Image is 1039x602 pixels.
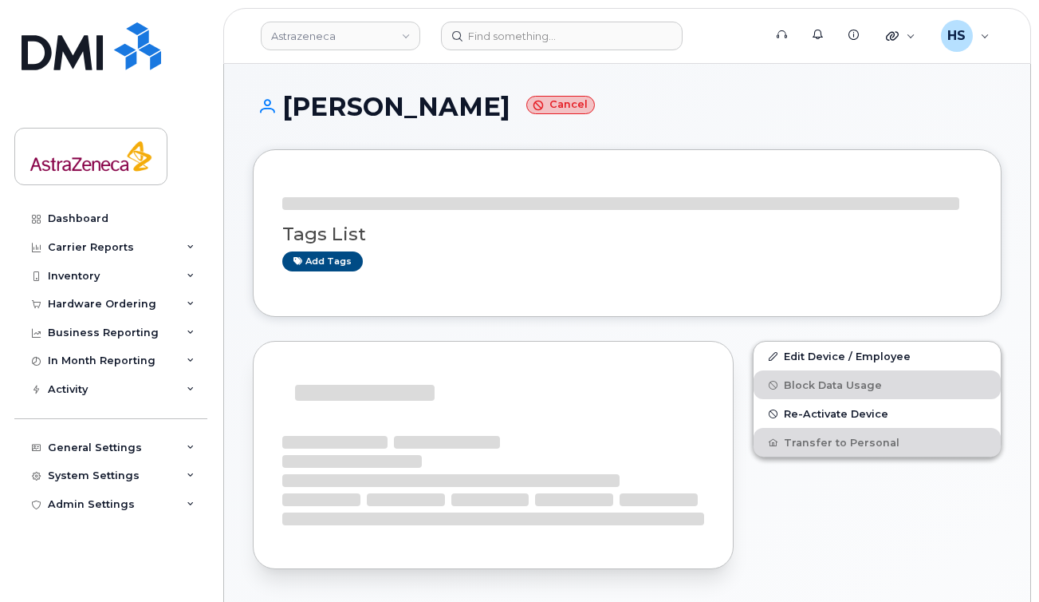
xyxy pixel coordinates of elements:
button: Block Data Usage [754,370,1001,399]
button: Transfer to Personal [754,428,1001,457]
button: Re-Activate Device [754,399,1001,428]
h1: [PERSON_NAME] [253,93,1002,121]
a: Add tags [282,251,363,271]
small: Cancel [526,96,595,114]
a: Edit Device / Employee [754,342,1001,370]
span: Re-Activate Device [784,408,888,420]
h3: Tags List [282,224,972,244]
